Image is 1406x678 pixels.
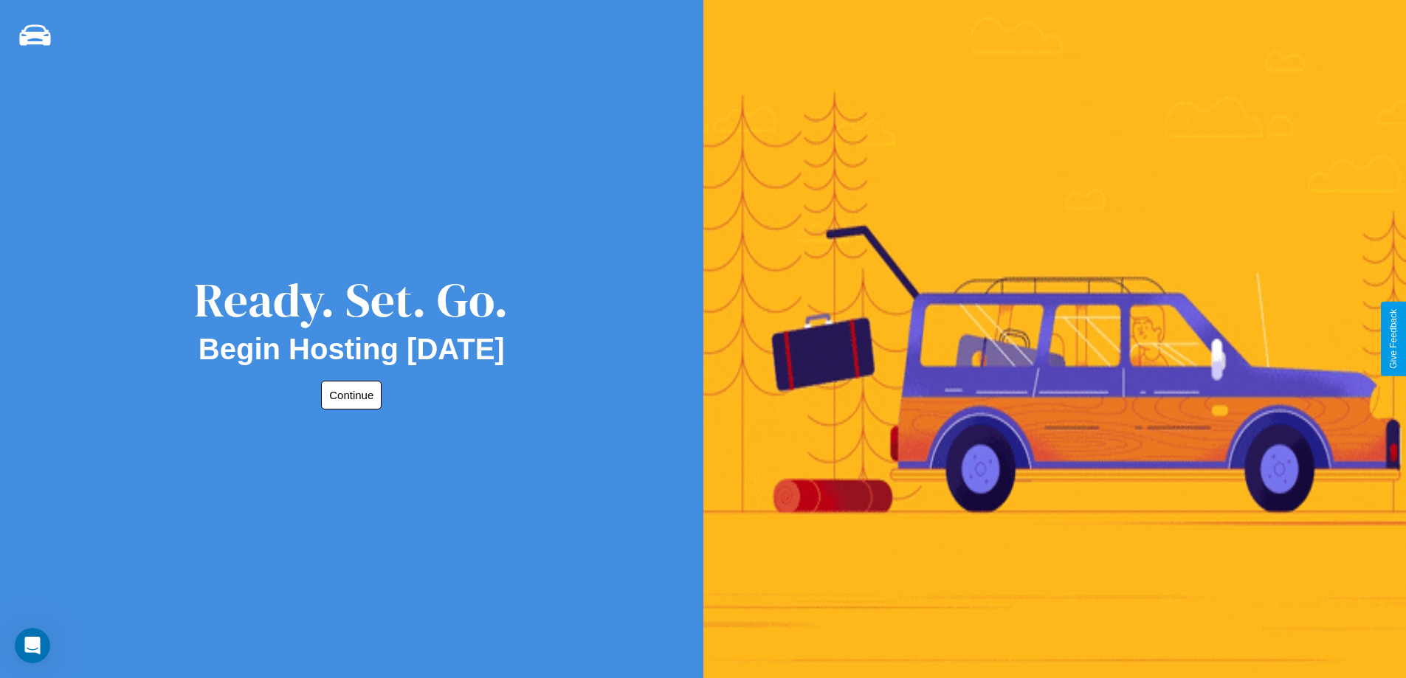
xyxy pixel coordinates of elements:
[194,267,509,333] div: Ready. Set. Go.
[1388,309,1399,369] div: Give Feedback
[15,628,50,663] iframe: Intercom live chat
[321,381,382,409] button: Continue
[199,333,505,366] h2: Begin Hosting [DATE]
